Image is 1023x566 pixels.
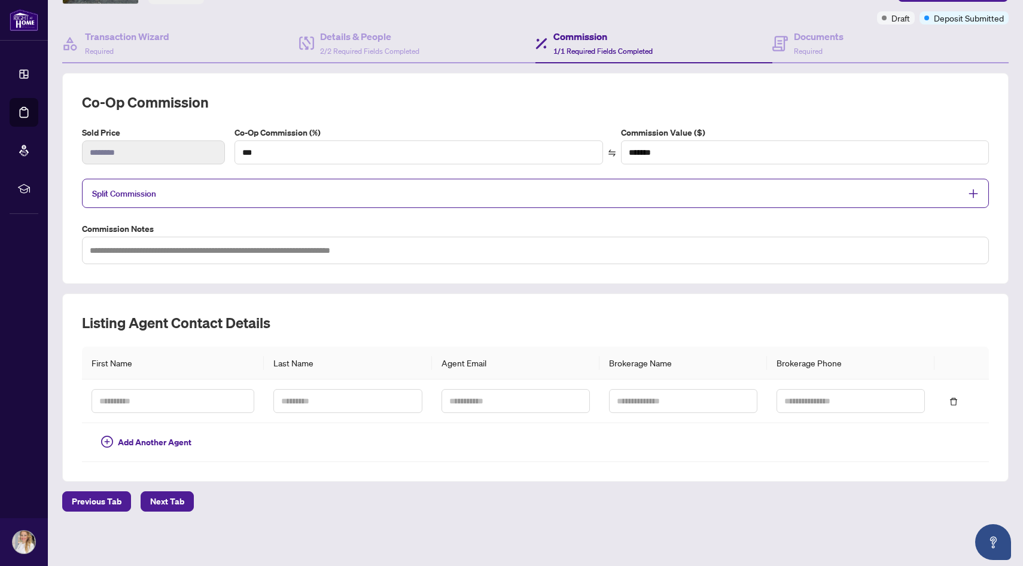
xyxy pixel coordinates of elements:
[891,11,910,25] span: Draft
[553,47,653,56] span: 1/1 Required Fields Completed
[553,29,653,44] h4: Commission
[235,126,602,139] label: Co-Op Commission (%)
[949,397,958,406] span: delete
[82,347,264,380] th: First Name
[150,492,184,511] span: Next Tab
[794,47,823,56] span: Required
[320,47,419,56] span: 2/2 Required Fields Completed
[608,149,616,157] span: swap
[82,93,989,112] h2: Co-op Commission
[92,188,156,199] span: Split Commission
[82,313,989,332] h2: Listing Agent Contact Details
[82,222,989,235] label: Commission Notes
[92,433,201,452] button: Add Another Agent
[794,29,844,44] h4: Documents
[82,179,989,208] div: Split Commission
[599,347,767,380] th: Brokerage Name
[934,11,1004,25] span: Deposit Submitted
[13,531,35,553] img: Profile Icon
[62,491,131,512] button: Previous Tab
[767,347,934,380] th: Brokerage Phone
[72,492,121,511] span: Previous Tab
[320,29,419,44] h4: Details & People
[968,188,979,199] span: plus
[141,491,194,512] button: Next Tab
[621,126,989,139] label: Commission Value ($)
[85,47,114,56] span: Required
[432,347,599,380] th: Agent Email
[264,347,431,380] th: Last Name
[85,29,169,44] h4: Transaction Wizard
[10,9,38,31] img: logo
[118,436,191,449] span: Add Another Agent
[975,524,1011,560] button: Open asap
[101,436,113,448] span: plus-circle
[82,126,225,139] label: Sold Price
